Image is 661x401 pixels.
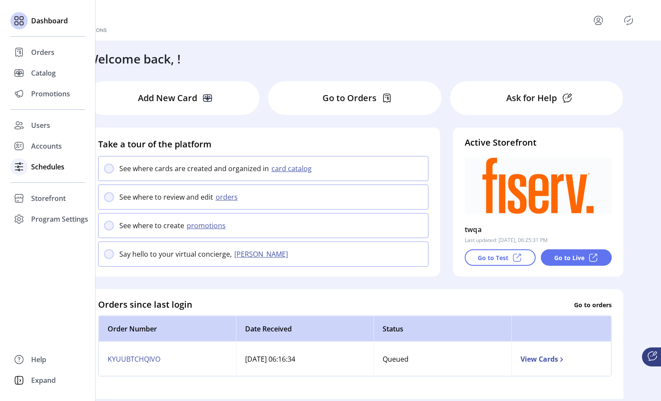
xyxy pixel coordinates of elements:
[31,375,56,385] span: Expand
[98,138,428,151] h4: Take a tour of the platform
[31,214,88,224] span: Program Settings
[622,13,635,27] button: Publisher Panel
[374,316,511,342] th: Status
[119,192,213,202] p: See where to review and edit
[138,92,197,105] p: Add New Card
[31,354,46,365] span: Help
[98,298,192,311] h4: Orders since last login
[119,163,269,174] p: See where cards are created and organized in
[31,141,62,151] span: Accounts
[119,220,184,231] p: See where to create
[591,13,605,27] button: menu
[232,249,293,259] button: [PERSON_NAME]
[31,47,54,57] span: Orders
[554,253,584,262] p: Go to Live
[99,342,236,376] td: KYUUBTCHQIVO
[119,249,232,259] p: Say hello to your virtual concierge,
[99,316,236,342] th: Order Number
[236,316,374,342] th: Date Received
[213,192,243,202] button: orders
[31,16,68,26] span: Dashboard
[374,342,511,376] td: Queued
[31,120,50,130] span: Users
[511,342,611,376] td: View Cards
[506,92,557,105] p: Ask for Help
[465,136,612,149] h4: Active Storefront
[184,220,231,231] button: promotions
[465,223,482,236] p: twqa
[574,300,612,309] p: Go to orders
[31,89,70,99] span: Promotions
[478,253,508,262] p: Go to Test
[31,162,64,172] span: Schedules
[465,236,548,244] p: Last updated: [DATE], 06:25:31 PM
[87,50,181,68] h3: Welcome back, !
[323,92,377,105] p: Go to Orders
[236,342,374,376] td: [DATE] 06:16:34
[31,68,56,78] span: Catalog
[31,193,66,204] span: Storefront
[269,163,317,174] button: card catalog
